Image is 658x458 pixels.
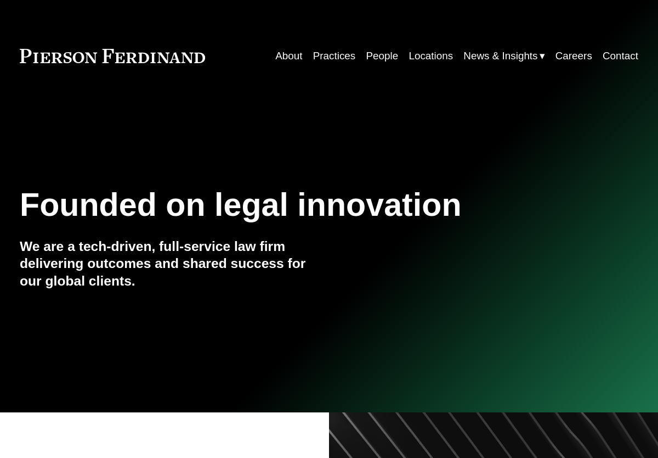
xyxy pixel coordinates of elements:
a: Locations [409,46,453,66]
h4: We are a tech-driven, full-service law firm delivering outcomes and shared success for our global... [20,238,329,289]
a: About [275,46,302,66]
a: folder dropdown [463,46,544,66]
a: People [366,46,398,66]
span: News & Insights [463,47,537,65]
h1: Founded on legal innovation [20,186,535,224]
a: Careers [555,46,592,66]
a: Practices [313,46,356,66]
a: Contact [603,46,638,66]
